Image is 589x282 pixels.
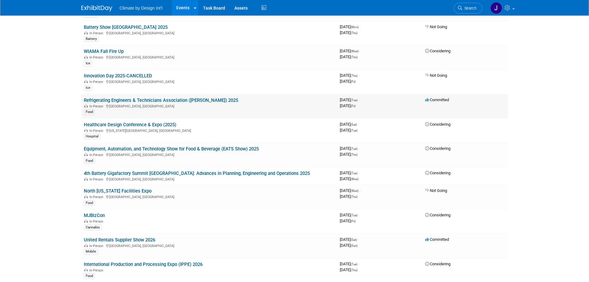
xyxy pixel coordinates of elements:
span: [DATE] [340,103,356,108]
div: [GEOGRAPHIC_DATA], [GEOGRAPHIC_DATA] [84,103,335,108]
img: In-Person Event [84,244,88,247]
span: In-Person [89,55,105,59]
span: - [358,146,359,151]
span: Considering [425,171,450,175]
span: In-Person [89,244,105,248]
a: Battery Show [GEOGRAPHIC_DATA] 2025 [84,24,168,30]
span: [DATE] [340,262,359,266]
span: [DATE] [340,79,356,84]
span: [DATE] [340,267,357,272]
span: - [358,213,359,217]
div: [GEOGRAPHIC_DATA], [GEOGRAPHIC_DATA] [84,54,335,59]
span: In-Person [89,195,105,199]
span: Not Going [425,188,447,193]
span: [DATE] [340,213,359,217]
span: [DATE] [340,98,359,102]
span: (Wed) [351,189,359,193]
img: In-Person Event [84,129,88,132]
span: (Thu) [351,153,357,156]
div: [GEOGRAPHIC_DATA], [GEOGRAPHIC_DATA] [84,176,335,181]
span: [DATE] [340,171,359,175]
span: - [358,98,359,102]
span: (Wed) [351,50,359,53]
img: In-Person Event [84,104,88,107]
img: In-Person Event [84,219,88,223]
span: Committed [425,237,449,242]
div: [US_STATE][GEOGRAPHIC_DATA], [GEOGRAPHIC_DATA] [84,128,335,133]
span: Climate by Design Int'l [120,6,163,11]
span: In-Person [89,268,105,272]
a: Innovation Day 2025-CANCELLED [84,73,152,79]
img: ExhibitDay [81,5,112,11]
span: [DATE] [340,219,356,223]
span: - [358,73,359,78]
span: - [358,122,359,127]
span: Committed [425,98,449,102]
img: In-Person Event [84,195,88,198]
div: Cannabis [84,225,102,230]
span: [DATE] [340,194,357,199]
span: In-Person [89,80,105,84]
span: In-Person [89,153,105,157]
span: In-Person [89,177,105,181]
div: Ice [84,85,92,91]
div: Battery [84,36,99,42]
div: [GEOGRAPHIC_DATA], [GEOGRAPHIC_DATA] [84,79,335,84]
span: [DATE] [340,243,357,248]
div: Mobile [84,249,98,254]
span: [DATE] [340,152,357,157]
a: Equipment, Automation, and Technology Show for Food & Beverage (EATS Show) 2025 [84,146,259,152]
span: - [358,262,359,266]
span: Considering [425,213,450,217]
span: - [360,49,361,53]
img: JoAnna Quade [490,2,502,14]
div: Hospital [84,134,100,139]
span: (Sat) [351,238,357,241]
span: (Wed) [351,177,359,181]
span: - [358,237,359,242]
img: In-Person Event [84,31,88,34]
div: Ice [84,61,92,66]
img: In-Person Event [84,177,88,180]
span: [DATE] [340,237,359,242]
a: WIAMA Fall Fire Up [84,49,124,54]
span: - [360,188,361,193]
img: In-Person Event [84,80,88,83]
span: (Fri) [351,219,356,223]
a: North [US_STATE] Facilities Expo [84,188,152,194]
a: United Rentals Supplier Show 2026 [84,237,155,243]
div: [GEOGRAPHIC_DATA], [GEOGRAPHIC_DATA] [84,194,335,199]
img: In-Person Event [84,55,88,59]
span: (Thu) [351,55,357,59]
span: [DATE] [340,30,357,35]
div: [GEOGRAPHIC_DATA], [GEOGRAPHIC_DATA] [84,152,335,157]
span: (Thu) [351,268,357,272]
span: (Sat) [351,123,357,126]
span: (Thu) [351,31,357,35]
span: [DATE] [340,188,361,193]
span: Considering [425,49,450,53]
span: [DATE] [340,128,357,132]
span: (Tue) [351,214,357,217]
span: (Tue) [351,98,357,102]
span: [DATE] [340,176,359,181]
span: Not Going [425,73,447,78]
a: 4th Battery Gigafactory Summit [GEOGRAPHIC_DATA]: Advances in Planning, Engineering and Operation... [84,171,310,176]
a: International Production and Processing Expo (IPPE) 2026 [84,262,203,267]
a: Refrigerating Engineers & Technicians Association ([PERSON_NAME]) 2025 [84,98,238,103]
a: MJBizCon [84,213,105,218]
span: [DATE] [340,54,357,59]
img: In-Person Event [84,153,88,156]
div: [GEOGRAPHIC_DATA], [GEOGRAPHIC_DATA] [84,30,335,35]
span: (Fri) [351,104,356,108]
div: [GEOGRAPHIC_DATA], [GEOGRAPHIC_DATA] [84,243,335,248]
span: (Tue) [351,129,357,132]
span: (Fri) [351,80,356,83]
span: [DATE] [340,122,359,127]
span: In-Person [89,31,105,35]
span: [DATE] [340,24,361,29]
span: (Tue) [351,262,357,266]
span: [DATE] [340,146,359,151]
span: In-Person [89,219,105,223]
a: Healthcare Design Conference & Expo (2025) [84,122,176,128]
